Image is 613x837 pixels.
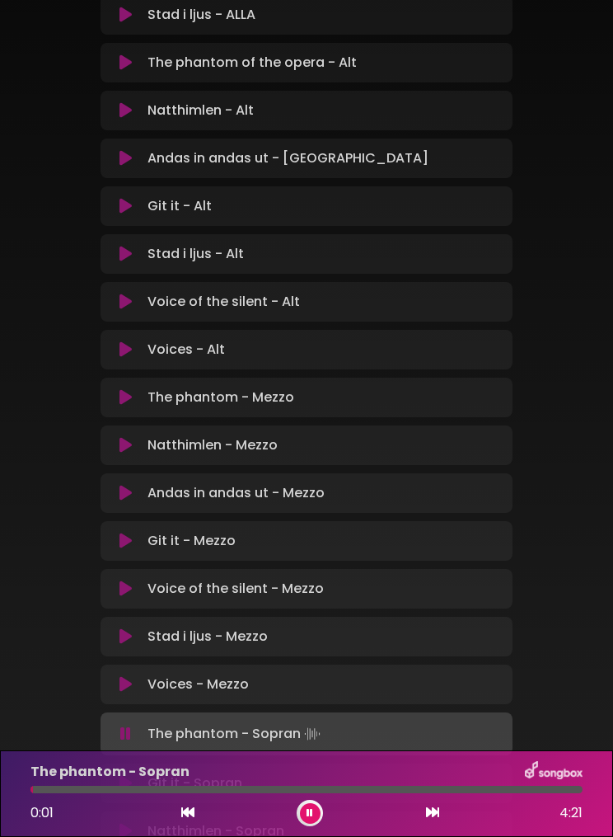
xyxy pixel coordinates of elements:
p: Voice of the silent - Alt [147,292,300,312]
p: Stad i ljus - Alt [147,244,244,264]
p: Voices - Mezzo [147,675,249,694]
img: songbox-logo-white.png [525,761,583,783]
p: The phantom - Sopran [30,762,190,782]
p: Andas in andas ut - [GEOGRAPHIC_DATA] [147,148,428,168]
p: Voices - Alt [147,340,225,360]
p: Stad i ljus - Mezzo [147,627,268,647]
span: 0:01 [30,803,54,822]
p: Natthimlen - Alt [147,101,254,120]
p: Andas in andas ut - Mezzo [147,483,325,503]
span: 4:21 [559,803,583,823]
p: Git it - Alt [147,196,212,216]
p: Stad i ljus - ALLA [147,5,255,25]
p: Natthimlen - Mezzo [147,435,278,455]
p: The phantom - Sopran [147,722,324,745]
p: The phantom - Mezzo [147,388,294,407]
p: The phantom of the opera - Alt [147,53,357,73]
img: waveform4.gif [301,722,324,745]
p: Voice of the silent - Mezzo [147,579,324,599]
p: Git it - Mezzo [147,531,236,551]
